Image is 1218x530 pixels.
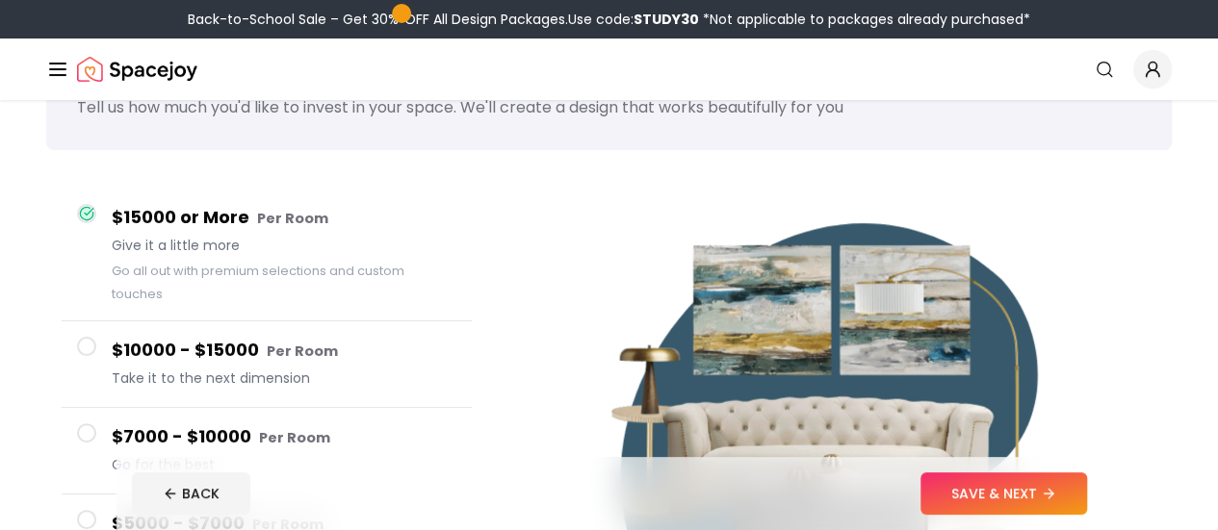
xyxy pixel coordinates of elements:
[62,408,472,494] button: $7000 - $10000 Per RoomGo for the best
[112,423,456,451] h4: $7000 - $10000
[112,236,456,255] span: Give it a little more
[46,38,1172,100] nav: Global
[112,337,456,365] h4: $10000 - $15000
[62,321,472,408] button: $10000 - $15000 Per RoomTake it to the next dimension
[112,455,456,474] span: Go for the best
[257,209,328,228] small: Per Room
[77,96,1141,119] p: Tell us how much you'd like to invest in your space. We'll create a design that works beautifully...
[112,263,404,302] small: Go all out with premium selections and custom touches
[132,472,250,515] button: BACK
[267,341,338,361] small: Per Room
[568,10,699,29] span: Use code:
[112,368,456,388] span: Take it to the next dimension
[920,472,1087,515] button: SAVE & NEXT
[699,10,1030,29] span: *Not applicable to packages already purchased*
[77,50,197,88] img: Spacejoy Logo
[634,10,699,29] b: STUDY30
[77,50,197,88] a: Spacejoy
[188,10,1030,29] div: Back-to-School Sale – Get 30% OFF All Design Packages.
[259,428,330,447] small: Per Room
[112,204,456,232] h4: $15000 or More
[62,189,472,321] button: $15000 or More Per RoomGive it a little moreGo all out with premium selections and custom touches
